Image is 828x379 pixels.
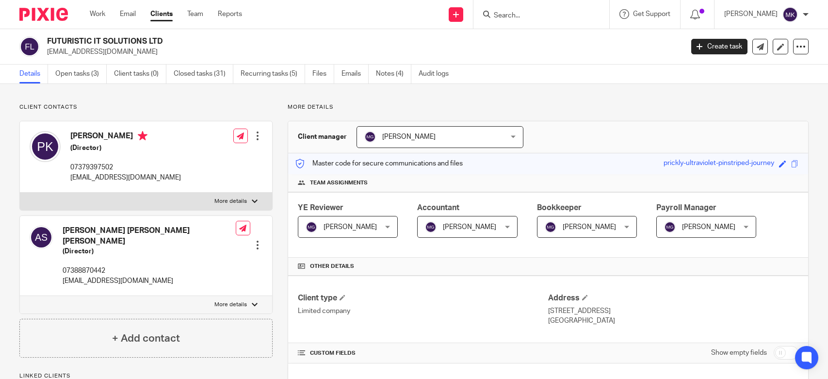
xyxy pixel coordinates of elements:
span: Team assignments [310,179,368,187]
span: [PERSON_NAME] [324,224,377,231]
a: Details [19,65,48,83]
a: Create task [691,39,747,54]
input: Search [493,12,580,20]
p: Master code for secure communications and files [295,159,463,168]
img: svg%3E [30,226,53,249]
img: svg%3E [545,221,556,233]
p: [GEOGRAPHIC_DATA] [548,316,798,326]
h4: [PERSON_NAME] [PERSON_NAME] [PERSON_NAME] [63,226,236,247]
span: Accountant [417,204,459,212]
h4: [PERSON_NAME] [70,131,181,143]
p: [EMAIL_ADDRESS][DOMAIN_NAME] [63,276,236,286]
p: [EMAIL_ADDRESS][DOMAIN_NAME] [70,173,181,182]
span: [PERSON_NAME] [563,224,616,231]
h3: Client manager [298,132,347,142]
img: svg%3E [30,131,61,162]
img: svg%3E [425,221,437,233]
h4: CUSTOM FIELDS [298,349,548,357]
img: svg%3E [782,7,798,22]
span: Bookkeeper [537,204,582,212]
img: Pixie [19,8,68,21]
p: 07388870442 [63,266,236,276]
p: More details [288,103,809,111]
span: Other details [310,263,354,270]
span: Get Support [633,11,670,17]
p: Client contacts [19,103,273,111]
a: Email [120,9,136,19]
div: prickly-ultraviolet-pinstriped-journey [664,158,774,169]
a: Closed tasks (31) [174,65,233,83]
p: [PERSON_NAME] [724,9,778,19]
img: svg%3E [364,131,376,143]
a: Files [312,65,334,83]
a: Client tasks (0) [114,65,166,83]
p: More details [214,198,247,205]
span: [PERSON_NAME] [382,133,436,140]
a: Open tasks (3) [55,65,107,83]
img: svg%3E [306,221,317,233]
h2: FUTURISTIC IT SOLUTIONS LTD [47,36,551,47]
span: [PERSON_NAME] [682,224,735,231]
a: Recurring tasks (5) [241,65,305,83]
img: svg%3E [19,36,40,57]
h4: Address [548,293,798,303]
h5: (Director) [70,143,181,153]
a: Team [187,9,203,19]
h5: (Director) [63,247,236,256]
a: Audit logs [419,65,456,83]
p: More details [214,301,247,309]
a: Emails [341,65,369,83]
a: Notes (4) [376,65,411,83]
i: Primary [138,131,147,141]
span: Payroll Manager [656,204,716,212]
label: Show empty fields [711,348,767,358]
span: [PERSON_NAME] [443,224,496,231]
span: YE Reviewer [298,204,343,212]
h4: Client type [298,293,548,303]
p: 07379397502 [70,163,181,172]
p: Limited company [298,306,548,316]
img: svg%3E [664,221,676,233]
p: [EMAIL_ADDRESS][DOMAIN_NAME] [47,47,677,57]
a: Reports [218,9,242,19]
h4: + Add contact [112,331,180,346]
a: Work [90,9,105,19]
a: Clients [150,9,173,19]
p: [STREET_ADDRESS] [548,306,798,316]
